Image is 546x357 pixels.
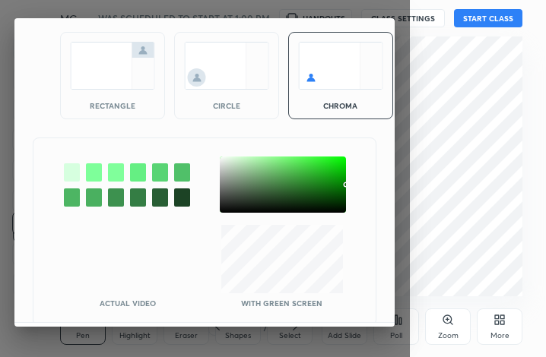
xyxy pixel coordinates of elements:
img: normalScreenIcon.ae25ed63.svg [70,42,155,90]
p: Actual Video [100,299,156,307]
img: circleScreenIcon.acc0effb.svg [184,42,269,90]
div: More [490,332,509,340]
div: rectangle [82,102,143,109]
button: START CLASS [454,9,522,27]
div: Zoom [438,332,459,340]
img: chromaScreenIcon.c19ab0a0.svg [298,42,383,90]
p: With green screen [241,299,322,307]
div: chroma [310,102,371,109]
div: circle [196,102,257,109]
